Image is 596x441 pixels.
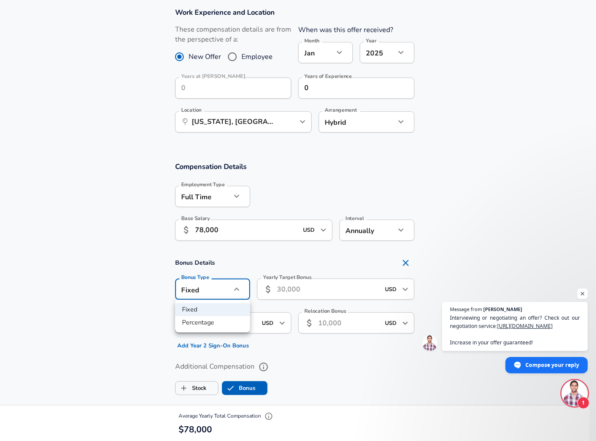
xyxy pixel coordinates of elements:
li: Percentage [175,316,250,329]
div: Open chat [562,380,588,406]
li: Fixed [175,303,250,316]
span: [PERSON_NAME] [483,307,522,311]
span: Message from [450,307,482,311]
span: Compose your reply [525,357,579,373]
span: Interviewing or negotiating an offer? Check out our negotiation service: Increase in your offer g... [450,314,580,347]
span: 1 [577,397,589,409]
